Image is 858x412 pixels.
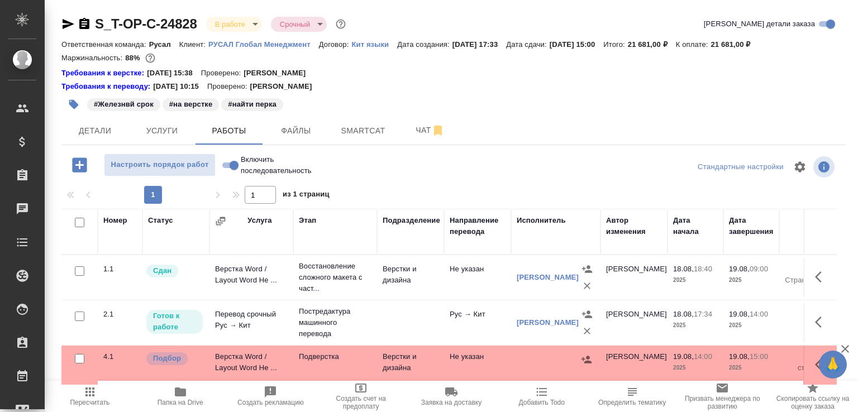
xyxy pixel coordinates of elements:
[711,40,759,49] p: 21 681,00 ₽
[808,309,835,336] button: Здесь прячутся важные кнопки
[153,81,207,92] p: [DATE] 10:15
[241,154,312,176] span: Включить последовательность
[600,346,668,385] td: [PERSON_NAME]
[153,265,171,276] p: Сдан
[823,353,842,376] span: 🙏
[153,310,196,333] p: Готов к работе
[61,81,153,92] div: Нажми, чтобы открыть папку с инструкцией
[677,381,768,412] button: Призвать менеджера по развитию
[61,68,147,79] a: Требования к верстке:
[277,20,313,29] button: Срочный
[148,215,173,226] div: Статус
[207,81,250,92] p: Проверено:
[94,99,154,110] p: #Железнвй срок
[673,265,694,273] p: 18.08,
[519,399,565,406] span: Добавить Todo
[819,351,847,379] button: 🙏
[125,54,142,62] p: 88%
[299,351,371,362] p: Подверстка
[153,353,181,364] p: Подбор
[237,399,304,406] span: Создать рекламацию
[149,40,179,49] p: Русал
[517,273,579,281] a: [PERSON_NAME]
[95,16,197,31] a: S_T-OP-C-24828
[78,17,91,31] button: Скопировать ссылку
[250,81,320,92] p: [PERSON_NAME]
[135,381,226,412] button: Папка на Drive
[406,381,497,412] button: Заявка на доставку
[578,351,595,368] button: Назначить
[785,275,830,286] p: Страница А4
[145,264,204,279] div: Менеджер проверил работу исполнителя, передает ее на следующий этап
[694,265,712,273] p: 18:40
[61,54,125,62] p: Маржинальность:
[444,303,511,342] td: Рус → Кит
[600,303,668,342] td: [PERSON_NAME]
[729,310,750,318] p: 19.08,
[774,395,851,410] span: Скопировать ссылку на оценку заказа
[768,381,858,412] button: Скопировать ссылку на оценку заказа
[104,154,216,176] button: Настроить порядок работ
[506,40,549,49] p: Дата сдачи:
[729,362,774,373] p: 2025
[209,258,293,297] td: Верстка Word / Layout Word Не ...
[603,40,627,49] p: Итого:
[383,215,440,226] div: Подразделение
[220,99,284,108] span: найти перка
[684,395,761,410] span: Призвать менеджера по развитию
[103,309,137,320] div: 2.1
[169,99,213,110] p: #на верстке
[283,188,330,204] span: из 1 страниц
[333,17,348,31] button: Доп статусы указывают на важность/срочность заказа
[61,92,86,117] button: Добавить тэг
[215,215,226,227] button: Сгруппировать
[444,346,511,385] td: Не указан
[673,352,694,361] p: 19.08,
[158,399,203,406] span: Папка на Drive
[45,381,135,412] button: Пересчитать
[271,17,327,32] div: В работе
[209,346,293,385] td: Верстка Word / Layout Word Не ...
[431,124,445,137] svg: Отписаться
[61,40,149,49] p: Ответственная команда:
[600,258,668,297] td: [PERSON_NAME]
[212,20,249,29] button: В работе
[517,318,579,327] a: [PERSON_NAME]
[628,40,676,49] p: 21 681,00 ₽
[673,310,694,318] p: 18.08,
[145,309,204,335] div: Исполнитель может приступить к работе
[110,159,209,171] span: Настроить порядок работ
[579,306,595,323] button: Назначить
[694,352,712,361] p: 14:00
[316,381,406,412] button: Создать счет на предоплату
[206,17,262,32] div: В работе
[377,346,444,385] td: Верстки и дизайна
[750,352,768,361] p: 15:00
[729,215,774,237] div: Дата завершения
[403,123,457,137] span: Чат
[143,51,158,65] button: 2240.00 RUB;
[673,275,718,286] p: 2025
[785,351,830,362] p: 11
[694,310,712,318] p: 17:34
[673,215,718,237] div: Дата начала
[228,99,277,110] p: #найти перка
[579,323,595,339] button: Удалить
[587,381,678,412] button: Определить тематику
[322,395,399,410] span: Создать счет на предоплату
[729,265,750,273] p: 19.08,
[517,215,566,226] div: Исполнитель
[550,40,604,49] p: [DATE] 15:00
[785,264,830,275] p: 11
[497,381,587,412] button: Добавить Todo
[103,351,137,362] div: 4.1
[208,39,319,49] a: РУСАЛ Глобал Менеджмент
[103,264,137,275] div: 1.1
[785,215,830,237] div: Общий объем
[147,68,201,79] p: [DATE] 15:38
[606,215,662,237] div: Автор изменения
[750,310,768,318] p: 14:00
[145,351,204,366] div: Можно подбирать исполнителей
[161,99,221,108] span: на верстке
[808,351,835,378] button: Здесь прячутся важные кнопки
